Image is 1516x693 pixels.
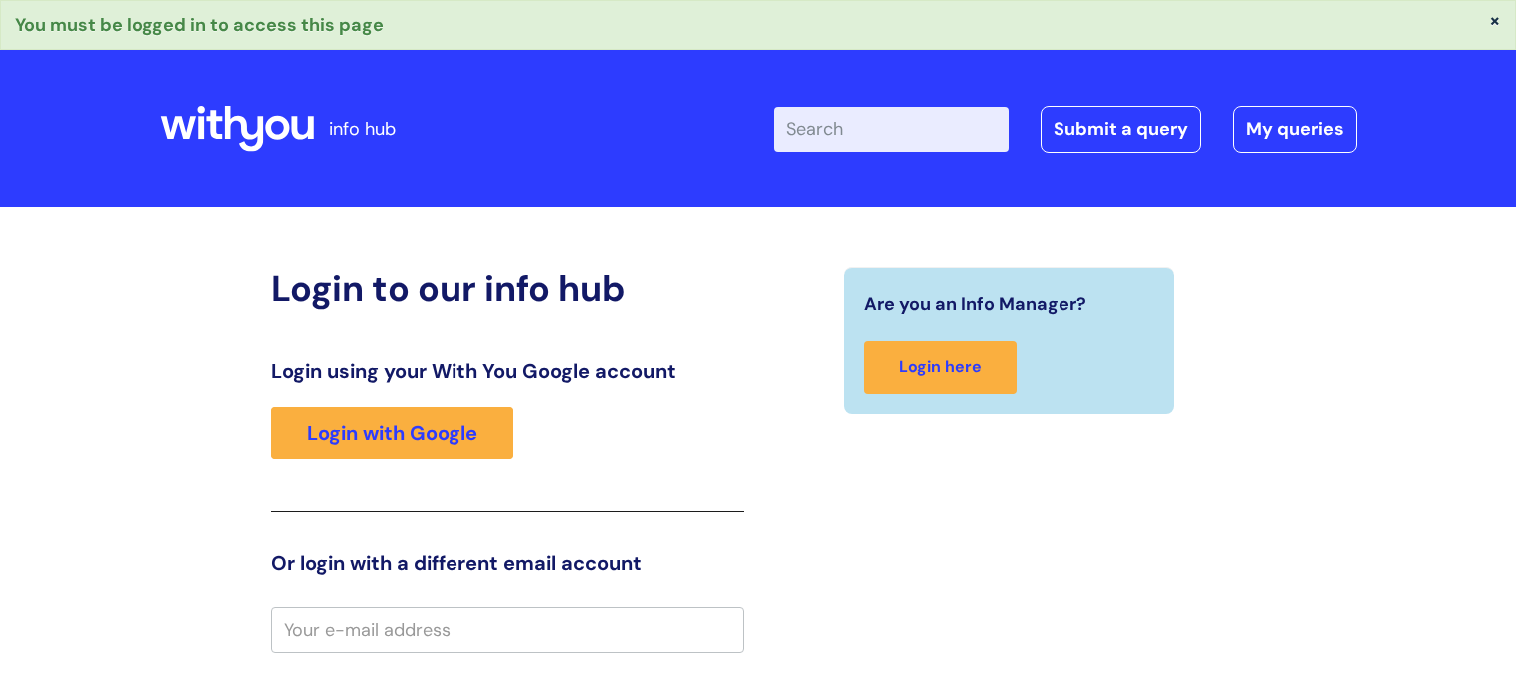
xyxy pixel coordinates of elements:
[864,341,1017,394] a: Login here
[271,407,513,459] a: Login with Google
[271,551,744,575] h3: Or login with a different email account
[271,359,744,383] h3: Login using your With You Google account
[1489,11,1501,29] button: ×
[1041,106,1201,152] a: Submit a query
[271,267,744,310] h2: Login to our info hub
[271,607,744,653] input: Your e-mail address
[329,113,396,145] p: info hub
[864,288,1086,320] span: Are you an Info Manager?
[774,107,1009,151] input: Search
[1233,106,1357,152] a: My queries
